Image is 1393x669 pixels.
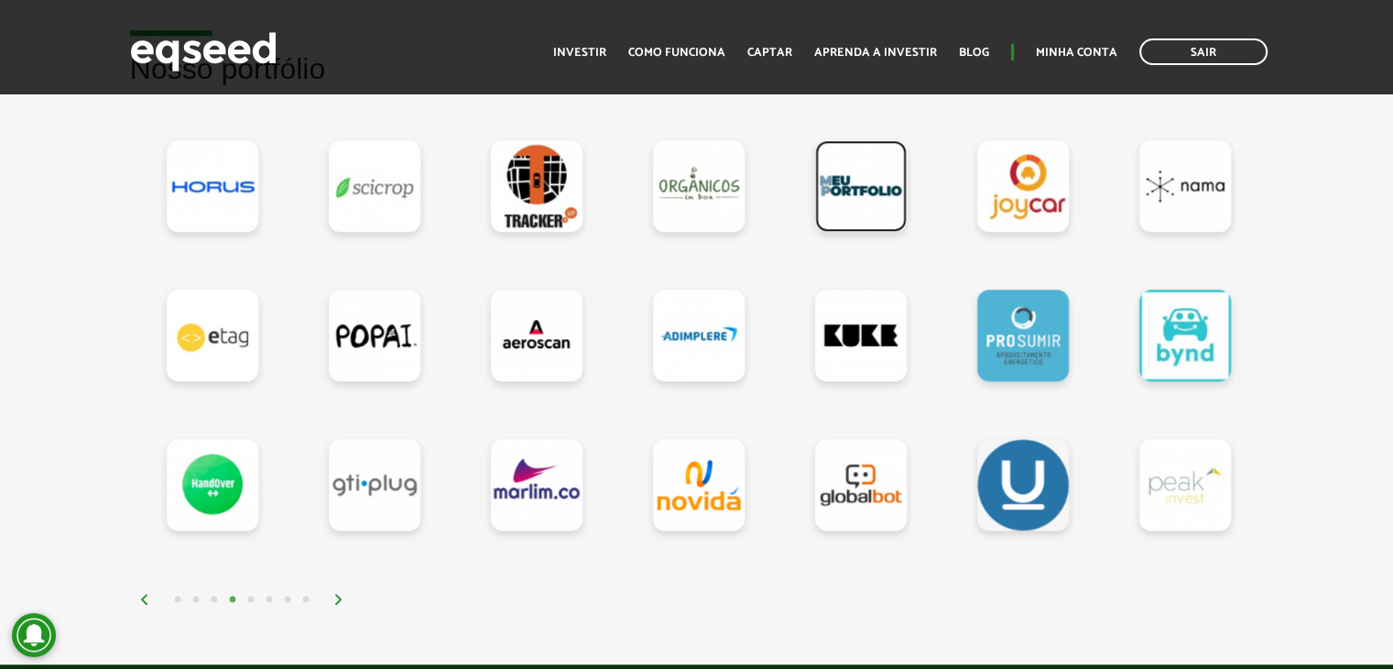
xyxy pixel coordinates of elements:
[815,140,907,232] a: MeuPortfolio
[491,290,582,381] a: Aeroscan
[329,439,420,531] a: GTI PLUG
[329,290,420,381] a: Popai Snack
[139,594,150,605] img: arrow%20left.svg
[130,27,277,76] img: EqSeed
[653,140,745,232] a: Orgânicos in Box
[278,591,297,609] button: 7 of 4
[628,47,725,59] a: Como funciona
[977,290,1069,381] a: PROSUMIR
[1139,439,1231,531] a: Peak Invest
[223,591,242,609] button: 4 of 4
[653,290,745,381] a: Adimplere
[977,439,1069,531] a: Ulend
[491,140,582,232] a: TrackerUp
[977,140,1069,232] a: Joycar
[167,140,258,232] a: HORUS
[653,439,745,531] a: Novidá
[1139,290,1231,381] a: Bynd
[1139,38,1268,65] a: Sair
[205,591,223,609] button: 3 of 4
[959,47,989,59] a: Blog
[333,594,344,605] img: arrow%20right.svg
[167,290,258,381] a: Etag Digital
[747,47,792,59] a: Captar
[329,140,420,232] a: SciCrop
[260,591,278,609] button: 6 of 4
[242,591,260,609] button: 5 of 4
[815,439,907,531] a: Globalbot
[169,591,187,609] button: 1 of 4
[1139,140,1231,232] a: Nama
[167,439,258,531] a: HandOver
[297,591,315,609] button: 8 of 4
[187,591,205,609] button: 2 of 4
[814,47,937,59] a: Aprenda a investir
[1036,47,1117,59] a: Minha conta
[491,439,582,531] a: Marlim.co
[815,290,907,381] a: Kuke
[553,47,606,59] a: Investir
